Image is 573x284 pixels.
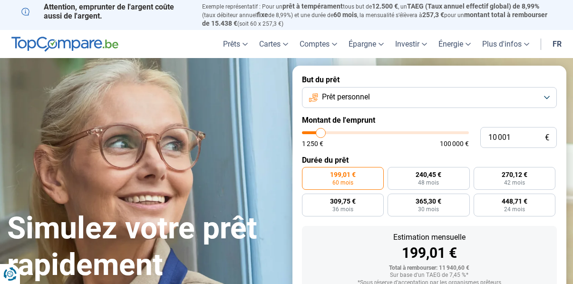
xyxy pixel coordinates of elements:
[310,265,549,272] div: Total à rembourser: 11 940,60 €
[330,171,356,178] span: 199,01 €
[545,134,549,142] span: €
[372,2,398,10] span: 12.500 €
[11,37,118,52] img: TopCompare
[282,2,343,10] span: prêt à tempérament
[389,30,433,58] a: Investir
[416,171,441,178] span: 240,45 €
[502,171,527,178] span: 270,12 €
[310,246,549,260] div: 199,01 €
[332,180,353,186] span: 60 mois
[257,11,268,19] span: fixe
[433,30,476,58] a: Énergie
[21,2,191,20] p: Attention, emprunter de l'argent coûte aussi de l'argent.
[502,198,527,205] span: 448,71 €
[310,272,549,279] div: Sur base d'un TAEG de 7,45 %*
[302,87,557,108] button: Prêt personnel
[440,140,469,147] span: 100 000 €
[217,30,253,58] a: Prêts
[302,156,557,165] label: Durée du prêt
[253,30,294,58] a: Cartes
[418,206,439,212] span: 30 mois
[322,92,370,102] span: Prêt personnel
[547,30,567,58] a: fr
[476,30,535,58] a: Plus d'infos
[302,75,557,84] label: But du prêt
[332,206,353,212] span: 36 mois
[310,234,549,241] div: Estimation mensuelle
[302,116,557,125] label: Montant de l'emprunt
[422,11,444,19] span: 257,3 €
[333,11,357,19] span: 60 mois
[504,180,525,186] span: 42 mois
[202,2,552,28] p: Exemple représentatif : Pour un tous but de , un (taux débiteur annuel de 8,99%) et une durée de ...
[202,11,547,27] span: montant total à rembourser de 15.438 €
[407,2,539,10] span: TAEG (Taux annuel effectif global) de 8,99%
[504,206,525,212] span: 24 mois
[418,180,439,186] span: 48 mois
[416,198,441,205] span: 365,30 €
[302,140,323,147] span: 1 250 €
[330,198,356,205] span: 309,75 €
[7,210,281,284] h1: Simulez votre prêt rapidement
[343,30,389,58] a: Épargne
[294,30,343,58] a: Comptes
